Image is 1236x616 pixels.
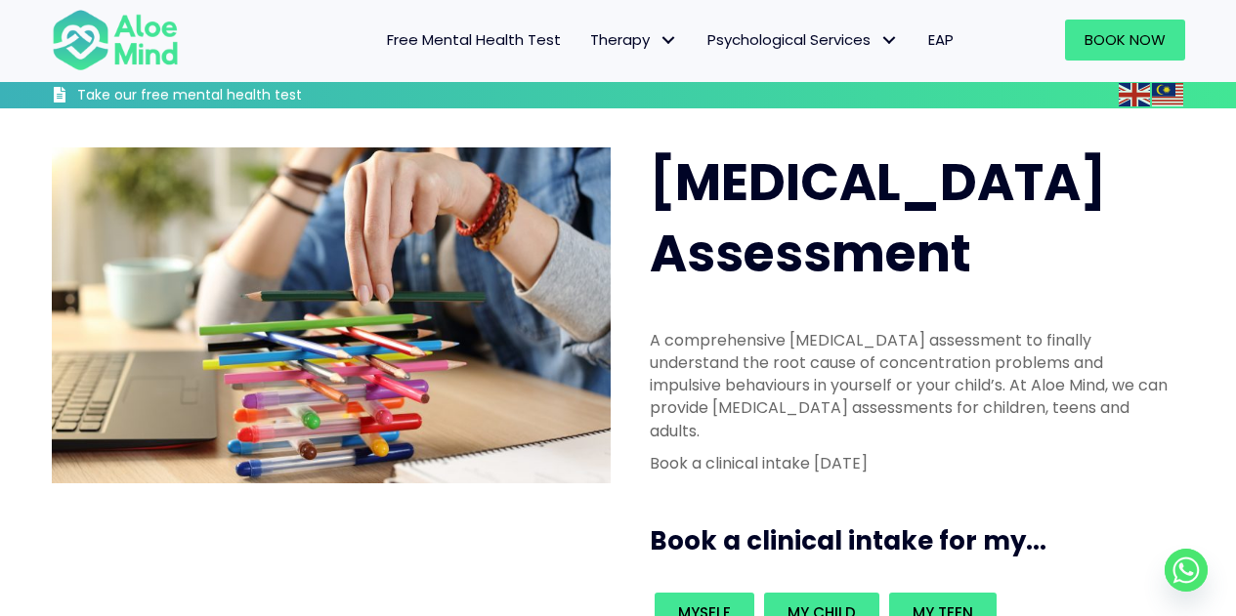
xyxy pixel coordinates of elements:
span: [MEDICAL_DATA] Assessment [650,146,1106,289]
a: Free Mental Health Test [372,20,575,61]
img: en [1119,83,1150,106]
span: Therapy [590,29,678,50]
span: Therapy: submenu [655,26,683,55]
a: Take our free mental health test [52,86,406,108]
a: Malay [1152,83,1185,105]
a: Psychological ServicesPsychological Services: submenu [693,20,914,61]
img: Aloe mind Logo [52,8,179,72]
p: A comprehensive [MEDICAL_DATA] assessment to finally understand the root cause of concentration p... [650,329,1173,442]
span: Psychological Services: submenu [875,26,904,55]
a: Book Now [1065,20,1185,61]
span: Psychological Services [707,29,899,50]
a: EAP [914,20,968,61]
span: EAP [928,29,954,50]
a: TherapyTherapy: submenu [575,20,693,61]
p: Book a clinical intake [DATE] [650,452,1173,474]
span: Free Mental Health Test [387,29,561,50]
h3: Take our free mental health test [77,86,406,105]
nav: Menu [204,20,968,61]
img: ms [1152,83,1183,106]
a: Whatsapp [1165,549,1208,592]
h3: Book a clinical intake for my... [650,523,1193,558]
img: ADHD photo [52,147,611,482]
a: English [1119,83,1152,105]
span: Book Now [1085,29,1166,50]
